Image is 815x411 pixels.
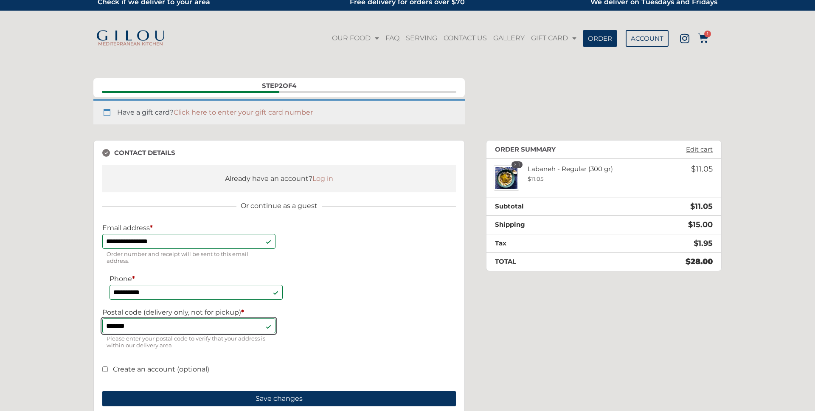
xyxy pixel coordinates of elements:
a: GIFT CARD [529,28,579,48]
span: ACCOUNT [631,35,663,42]
img: Labaneh [494,165,519,191]
div: Have a gift card? [93,99,465,124]
h3: Contact details [102,149,196,157]
label: Phone [110,275,283,283]
button: Save changes [102,391,456,406]
nav: Menu [329,28,579,48]
span: Or continue as a guest [236,201,322,211]
span: Contact details [102,91,191,93]
span: 15.00 [688,220,713,229]
span: $ [528,175,531,182]
a: CONTACT US [441,28,489,48]
span: $ [688,220,693,229]
th: Total [486,253,608,271]
span: Order number and receipt will be sent to this email address. [102,249,275,266]
a: ACCOUNT [626,30,669,47]
a: SERVING [404,28,439,48]
a: 1 [698,33,708,43]
h2: MEDITERRANEAN KITCHEN [93,42,168,46]
span: $ [691,164,696,174]
a: ORDER [583,30,617,47]
a: Edit cart [682,146,717,153]
input: Create an account (optional) [102,366,108,372]
bdi: 11.05 [690,202,713,211]
bdi: 1.95 [694,239,713,248]
div: Already have an account? [111,174,447,184]
a: Click here to enter your gift card number [174,108,313,116]
span: 2 [279,82,283,90]
span: 4 [292,82,296,90]
bdi: 11.05 [691,164,713,174]
a: OUR FOOD [330,28,381,48]
label: Postal code (delivery only, not for pickup) [102,308,275,316]
strong: × 1 [511,161,523,168]
span: $ [690,202,695,211]
span: Please enter your postal code to verify that your address is within our delivery area [102,333,275,351]
bdi: 11.05 [528,175,543,182]
span: 1 [704,31,711,37]
th: Subtotal [486,197,608,216]
th: Tax [486,234,608,253]
div: Labaneh - Regular (300 gr) [519,165,653,183]
a: Log in [312,175,333,183]
h3: Order summary [495,146,556,153]
span: $ [694,239,698,248]
span: ORDER [588,35,612,42]
bdi: 28.00 [686,257,713,266]
img: Gilou Logo [96,30,166,42]
a: GALLERY [491,28,527,48]
span: Delivery / Pickup address [191,91,279,93]
a: FAQ [383,28,402,48]
div: Step of [102,82,456,89]
label: Email address [102,224,275,232]
span: $ [686,257,691,266]
span: Create an account (optional) [113,365,209,373]
th: Shipping [486,216,608,234]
